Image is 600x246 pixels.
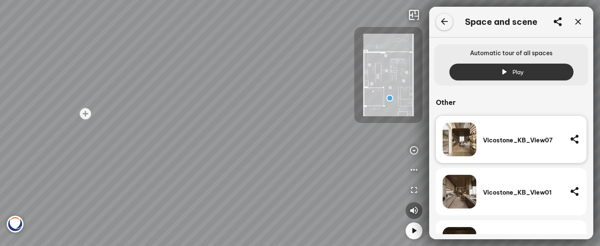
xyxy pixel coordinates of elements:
span: Play [512,68,524,76]
div: Vicostone_KB_View07 [483,136,563,144]
img: minimap___vicos_9A2JCP3TXK23.png [364,34,414,116]
span: Automatic tour of all spaces [439,44,583,64]
div: Vicostone_KB_View01 [483,189,563,196]
div: Other [436,97,573,107]
button: Play [449,64,573,80]
div: Space and scene [465,17,537,27]
img: Icon_Vicostone__JFHAYEFUNKA3.png [7,216,24,233]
